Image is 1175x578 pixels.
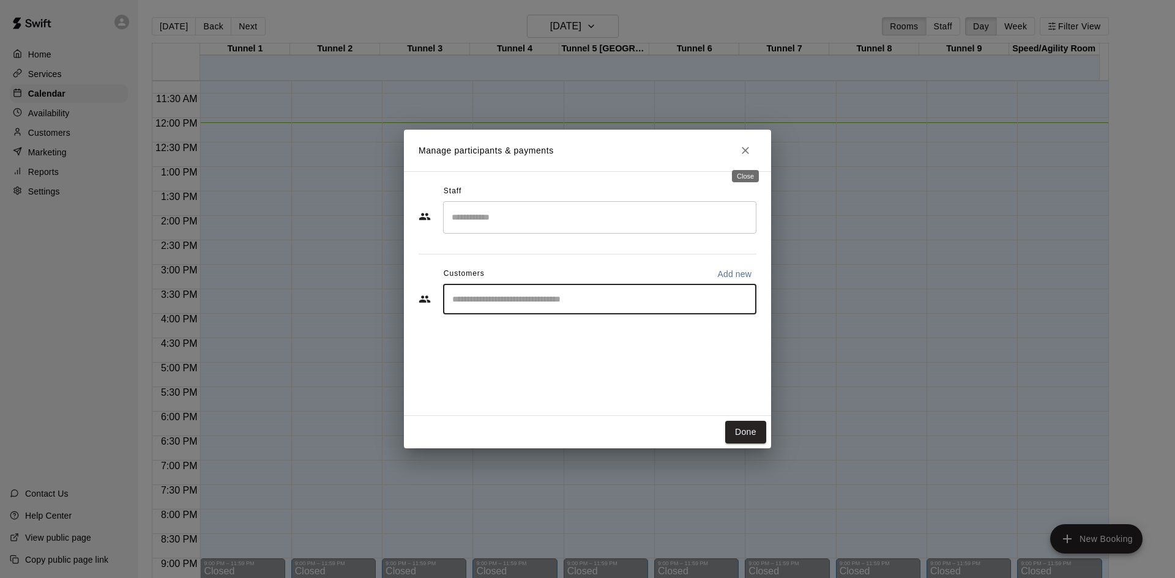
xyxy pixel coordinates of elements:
svg: Staff [419,210,431,223]
p: Manage participants & payments [419,144,554,157]
div: Close [732,170,759,182]
button: Close [734,139,756,161]
p: Add new [717,268,752,280]
button: Done [725,421,766,443]
span: Staff [444,182,461,201]
svg: Customers [419,293,431,305]
span: Customers [444,264,485,284]
button: Add new [712,264,756,284]
div: Search staff [443,201,756,234]
div: Start typing to search customers... [443,284,756,314]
